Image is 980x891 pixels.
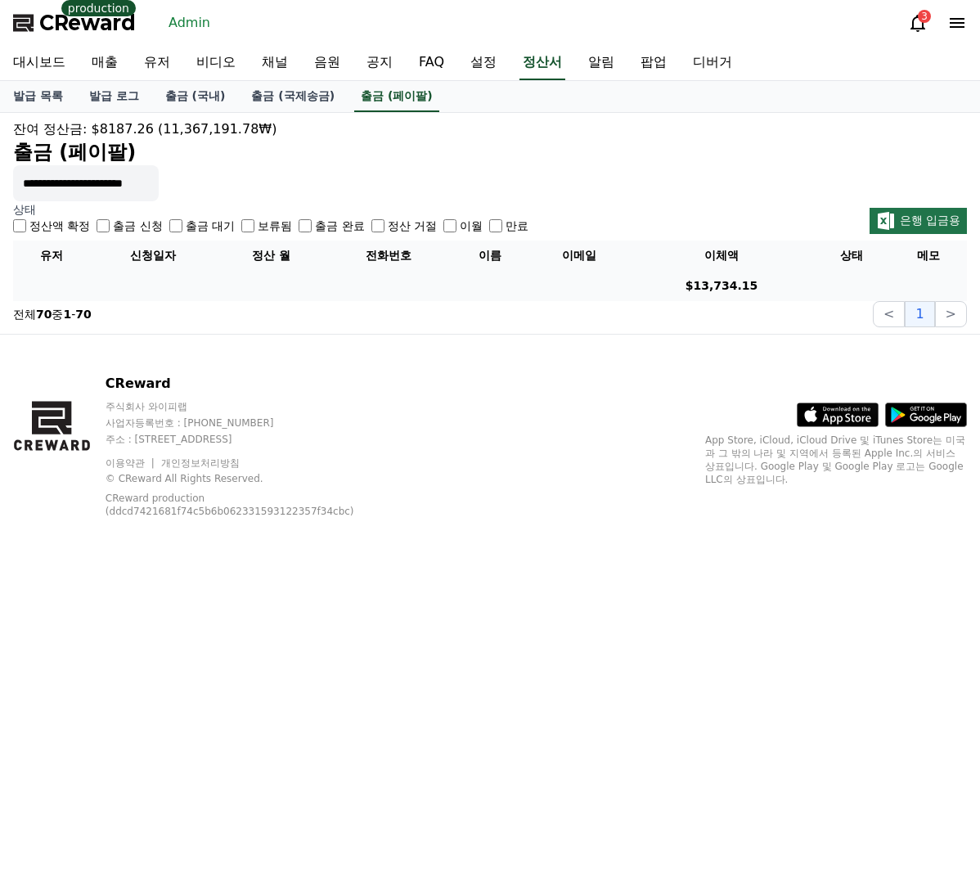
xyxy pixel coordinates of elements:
[36,308,52,321] strong: 70
[506,218,528,234] label: 만료
[575,46,627,80] a: 알림
[106,472,393,485] p: © CReward All Rights Reserved.
[211,519,314,560] a: Settings
[315,218,364,234] label: 출금 완료
[63,308,71,321] strong: 1
[301,46,353,80] a: 음원
[258,218,292,234] label: 보류됨
[183,46,249,80] a: 비디오
[705,434,967,486] p: App Store, iCloud, iCloud Drive 및 iTunes Store는 미국과 그 밖의 나라 및 지역에서 등록된 Apple Inc.의 서비스 상표입니다. Goo...
[106,433,393,446] p: 주소 : [STREET_ADDRESS]
[162,10,217,36] a: Admin
[131,46,183,80] a: 유저
[935,301,967,327] button: >
[75,308,91,321] strong: 70
[13,201,528,218] p: 상태
[161,457,240,469] a: 개인정보처리방침
[813,241,890,271] th: 상태
[136,544,184,557] span: Messages
[680,46,745,80] a: 디버거
[108,519,211,560] a: Messages
[890,241,967,271] th: 메모
[76,81,152,112] a: 발급 로그
[630,241,813,271] th: 이체액
[900,214,960,227] span: 은행 입금용
[388,218,437,234] label: 정산 거절
[908,13,928,33] a: 3
[528,241,630,271] th: 이메일
[905,301,934,327] button: 1
[152,81,239,112] a: 출금 (국내)
[13,241,90,271] th: 유저
[354,81,439,112] a: 출금 (페이팔)
[106,416,393,430] p: 사업자등록번호 : [PHONE_NUMBER]
[42,543,70,556] span: Home
[249,46,301,80] a: 채널
[106,400,393,413] p: 주식회사 와이피랩
[106,457,157,469] a: 이용약관
[353,46,406,80] a: 공지
[918,10,931,23] div: 3
[79,46,131,80] a: 매출
[636,277,807,295] p: $13,734.15
[13,139,967,165] h2: 출금 (페이팔)
[406,46,457,80] a: FAQ
[873,301,905,327] button: <
[216,241,326,271] th: 정산 월
[242,543,282,556] span: Settings
[106,492,367,518] p: CReward production (ddcd7421681f74c5b6b062331593122357f34cbc)
[13,121,87,137] span: 잔여 정산금:
[326,241,452,271] th: 전화번호
[39,10,136,36] span: CReward
[106,374,393,394] p: CReward
[90,241,216,271] th: 신청일자
[870,208,967,234] button: 은행 입금용
[457,46,510,80] a: 설정
[627,46,680,80] a: 팝업
[519,46,565,80] a: 정산서
[452,241,528,271] th: 이름
[460,218,483,234] label: 이월
[5,519,108,560] a: Home
[92,121,277,137] span: $8187.26 (11,367,191.78₩)
[238,81,348,112] a: 출금 (국제송금)
[13,10,136,36] a: CReward
[113,218,162,234] label: 출금 신청
[29,218,90,234] label: 정산액 확정
[13,306,92,322] p: 전체 중 -
[186,218,235,234] label: 출금 대기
